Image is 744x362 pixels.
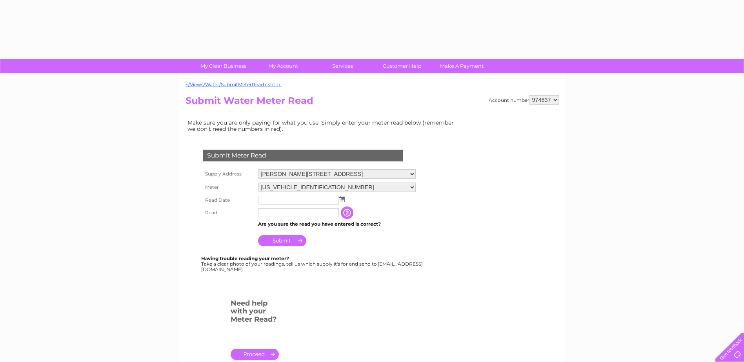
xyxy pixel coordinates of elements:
td: Are you sure the read you have entered is correct? [256,219,418,229]
a: Make A Payment [429,59,494,73]
a: Customer Help [370,59,435,73]
th: Supply Address [201,167,256,181]
h2: Submit Water Meter Read [186,95,559,110]
div: Take a clear photo of your readings, tell us which supply it's for and send to [EMAIL_ADDRESS][DO... [201,256,424,272]
a: My Clear Business [191,59,256,73]
div: Account number [489,95,559,105]
th: Meter [201,181,256,194]
input: Submit [258,235,306,246]
img: ... [339,196,345,202]
input: Information [341,206,355,219]
th: Read Date [201,194,256,206]
a: ~/Views/Water/SubmitMeterRead.cshtml [186,81,282,87]
div: Submit Meter Read [203,150,403,161]
a: Services [310,59,375,73]
a: . [231,349,279,360]
td: Make sure you are only paying for what you use. Simply enter your meter read below (remember we d... [186,118,460,134]
th: Read [201,206,256,219]
h3: Need help with your Meter Read? [231,298,279,328]
a: My Account [251,59,315,73]
b: Having trouble reading your meter? [201,255,289,261]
